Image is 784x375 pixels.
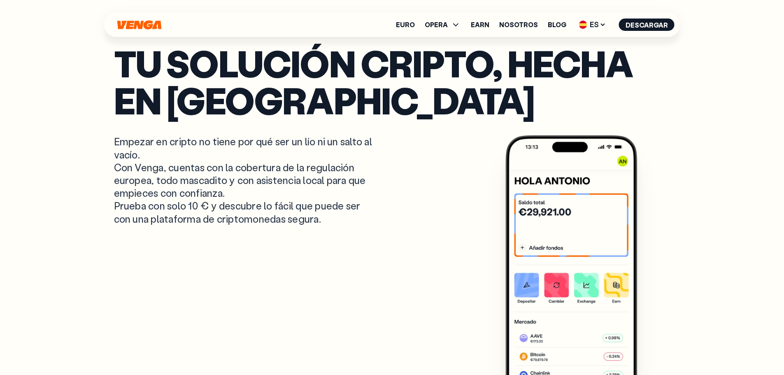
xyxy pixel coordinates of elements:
span: ES [576,18,609,31]
svg: Inicio [116,20,163,30]
span: OPERA [425,20,461,30]
span: OPERA [425,21,448,28]
button: Descargar [619,19,675,31]
a: Nosotros [499,21,538,28]
a: Earn [471,21,489,28]
p: Empezar en cripto no tiene por qué ser un lío ni un salto al vacío. Con Venga, cuentas con la cob... [114,135,374,225]
img: flag-es [579,21,587,29]
p: Tu solución cripto, hecha en [GEOGRAPHIC_DATA] [114,44,670,119]
a: Blog [548,21,566,28]
a: Euro [396,21,415,28]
